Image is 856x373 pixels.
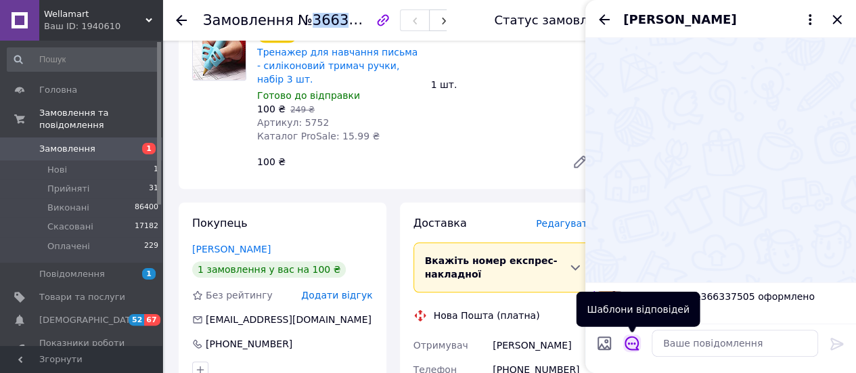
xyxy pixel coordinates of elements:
[47,202,89,214] span: Виконані
[576,291,700,326] div: Шаблони відповідей
[425,255,558,280] span: Вкажіть номер експрес-накладної
[257,131,380,141] span: Каталог ProSale: 15.99 ₴
[623,11,818,28] button: [PERSON_NAME]
[129,314,144,326] span: 52
[490,333,596,357] div: [PERSON_NAME]
[142,143,156,154] span: 1
[426,75,600,94] div: 1 шт.
[39,337,125,361] span: Показники роботи компанії
[192,217,248,229] span: Покупець
[135,202,158,214] span: 86400
[623,334,641,352] button: Відкрити шаблони відповідей
[430,309,543,322] div: Нова Пошта (платна)
[154,164,158,176] span: 1
[596,12,612,28] button: Назад
[192,244,271,255] a: [PERSON_NAME]
[252,152,561,171] div: 100 ₴
[413,340,468,351] span: Отримувач
[257,47,418,85] a: Тренажер для навчання письма - силіконовий тримач ручки, набір 3 шт.
[193,27,246,80] img: Тренажер для навчання письма - силіконовий тримач ручки, набір 3 шт.
[627,290,848,303] span: Замовлення №366337505 оформлено
[290,105,315,114] span: 249 ₴
[536,218,593,229] span: Редагувати
[829,12,845,28] button: Закрити
[206,290,273,301] span: Без рейтингу
[144,314,160,326] span: 67
[144,240,158,253] span: 229
[298,12,394,28] span: №366337505
[494,14,618,27] div: Статус замовлення
[566,148,593,175] a: Редагувати
[206,314,371,325] span: [EMAIL_ADDRESS][DOMAIN_NAME]
[623,11,736,28] span: [PERSON_NAME]
[47,221,93,233] span: Скасовані
[203,12,294,28] span: Замовлення
[257,104,286,114] span: 100 ₴
[47,183,89,195] span: Прийняті
[39,84,77,96] span: Головна
[301,290,372,301] span: Додати відгук
[7,47,160,72] input: Пошук
[135,221,158,233] span: 17182
[39,291,125,303] span: Товари та послуги
[44,20,162,32] div: Ваш ID: 1940610
[39,268,105,280] span: Повідомлення
[47,164,67,176] span: Нові
[413,217,467,229] span: Доставка
[44,8,145,20] span: Wellamart
[47,240,90,253] span: Оплачені
[39,107,162,131] span: Замовлення та повідомлення
[142,268,156,280] span: 1
[257,90,360,101] span: Готово до відправки
[39,143,95,155] span: Замовлення
[204,337,294,351] div: [PHONE_NUMBER]
[192,261,346,278] div: 1 замовлення у вас на 100 ₴
[176,14,187,27] div: Повернутися назад
[257,117,329,128] span: Артикул: 5752
[149,183,158,195] span: 31
[39,314,139,326] span: [DEMOGRAPHIC_DATA]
